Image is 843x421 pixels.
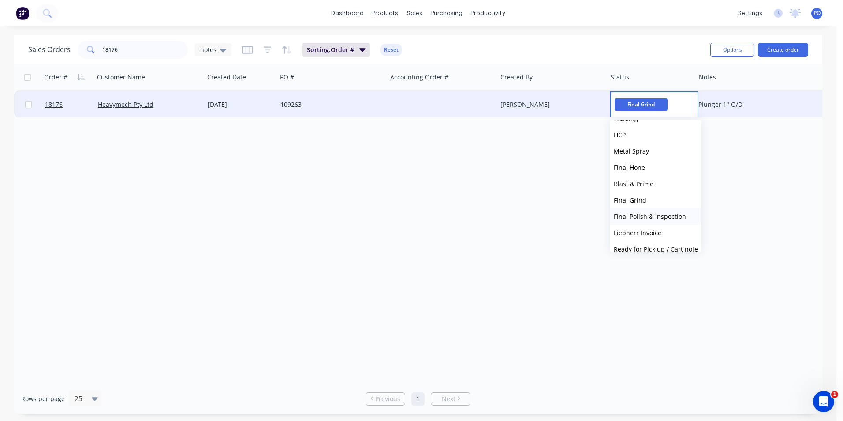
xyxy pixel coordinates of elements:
[813,391,834,412] iframe: Intercom live chat
[614,229,661,237] span: Liebherr Invoice
[21,395,65,403] span: Rows per page
[610,159,701,176] button: Final Hone
[200,45,216,54] span: notes
[699,73,716,82] div: Notes
[327,7,368,20] a: dashboard
[467,7,510,20] div: productivity
[614,245,698,253] span: Ready for Pick up / Cart note
[758,43,808,57] button: Create order
[45,91,98,118] a: 18176
[813,9,821,17] span: PO
[831,391,838,398] span: 1
[614,212,686,221] span: Final Polish & Inspection
[610,143,701,159] button: Metal Spray
[427,7,467,20] div: purchasing
[307,45,354,54] span: Sorting: Order #
[44,73,67,82] div: Order #
[280,73,294,82] div: PO #
[610,225,701,241] button: Liebherr Invoice
[610,127,701,143] button: HCP
[431,395,470,403] a: Next page
[614,163,645,172] span: Final Hone
[500,100,598,109] div: [PERSON_NAME]
[614,180,653,188] span: Blast & Prime
[610,176,701,192] button: Blast & Prime
[614,131,626,139] span: HCP
[710,43,754,57] button: Options
[97,73,145,82] div: Customer Name
[610,241,701,257] button: Ready for Pick up / Cart note
[614,147,649,155] span: Metal Spray
[442,395,455,403] span: Next
[98,100,153,109] a: Heavymech Pty Ltd
[28,45,71,54] h1: Sales Orders
[45,100,63,109] span: 18176
[280,100,378,109] div: 109263
[500,73,533,82] div: Created By
[302,43,370,57] button: Sorting:Order #
[16,7,29,20] img: Factory
[208,100,273,109] div: [DATE]
[614,196,646,204] span: Final Grind
[611,73,629,82] div: Status
[411,392,425,406] a: Page 1 is your current page
[734,7,767,20] div: settings
[610,192,701,208] button: Final Grind
[390,73,448,82] div: Accounting Order #
[615,98,668,110] span: Final Grind
[362,392,474,406] ul: Pagination
[102,41,188,59] input: Search...
[375,395,400,403] span: Previous
[368,7,403,20] div: products
[610,208,701,225] button: Final Polish & Inspection
[380,44,402,56] button: Reset
[403,7,427,20] div: sales
[207,73,246,82] div: Created Date
[366,395,405,403] a: Previous page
